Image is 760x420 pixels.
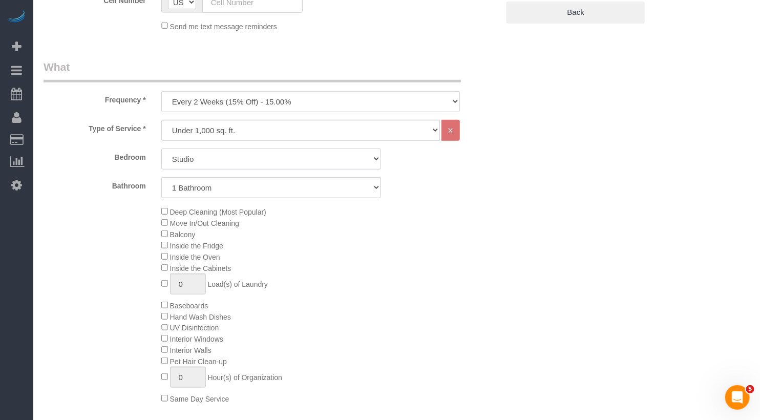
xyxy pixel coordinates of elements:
[170,335,223,343] span: Interior Windows
[170,358,227,366] span: Pet Hair Clean-up
[208,373,283,382] span: Hour(s) of Organization
[6,10,27,25] img: Automaid Logo
[36,149,154,162] label: Bedroom
[36,91,154,105] label: Frequency *
[170,230,196,239] span: Balcony
[170,346,212,354] span: Interior Walls
[170,324,219,332] span: UV Disinfection
[725,385,750,410] iframe: Intercom live chat
[506,2,645,23] a: Back
[36,120,154,134] label: Type of Service *
[170,208,266,216] span: Deep Cleaning (Most Popular)
[170,313,231,321] span: Hand Wash Dishes
[44,59,461,82] legend: What
[170,219,239,227] span: Move In/Out Cleaning
[36,177,154,191] label: Bathroom
[170,22,277,30] span: Send me text message reminders
[170,264,231,272] span: Inside the Cabinets
[746,385,754,393] span: 5
[170,253,220,261] span: Inside the Oven
[170,302,208,310] span: Baseboards
[208,280,268,288] span: Load(s) of Laundry
[170,395,229,403] span: Same Day Service
[170,242,223,250] span: Inside the Fridge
